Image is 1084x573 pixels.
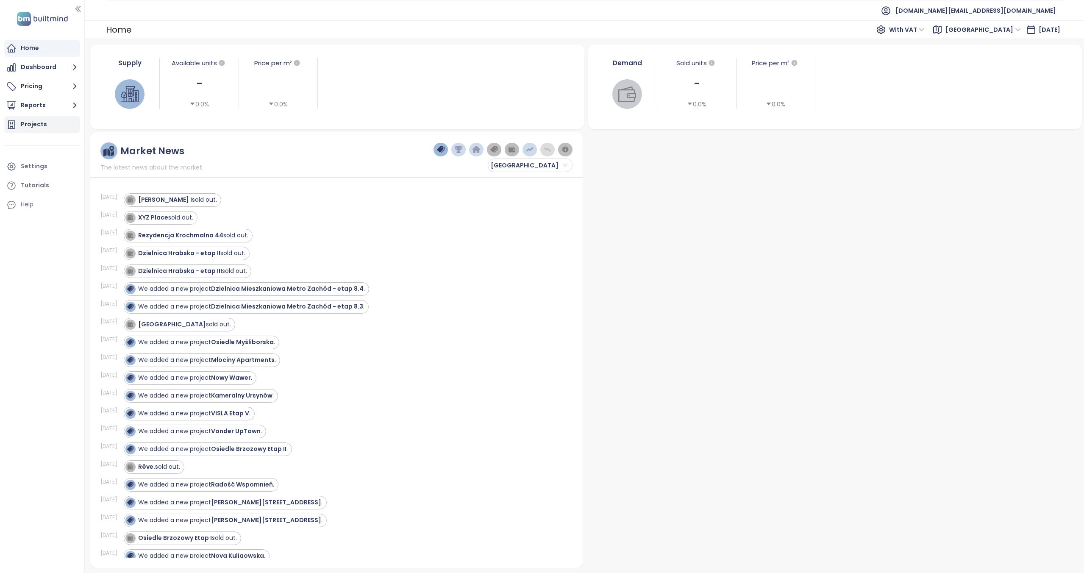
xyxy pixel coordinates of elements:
[138,427,262,436] div: We added a new project .
[766,100,785,109] div: 0.0%
[4,158,80,175] a: Settings
[127,268,133,274] img: icon
[127,375,133,381] img: icon
[889,23,925,36] span: With VAT
[211,356,275,364] strong: Młociny Apartments
[138,373,252,382] div: We added a new project .
[100,531,122,539] div: [DATE]
[138,534,237,542] div: sold out.
[127,517,133,523] img: icon
[138,231,223,239] strong: Rezydencja Krochmalna 44
[211,284,364,293] strong: Dzielnica Mieszkaniowa Metro Zachód - etap 8.4
[138,551,265,560] div: We added a new project .
[127,499,133,505] img: icon
[138,267,222,275] strong: Dzielnica Hrabska - etap III
[211,516,321,524] strong: [PERSON_NAME][STREET_ADDRESS]
[561,146,569,153] img: information-circle.png
[741,58,811,68] div: Price per m²
[127,286,133,292] img: icon
[268,101,274,107] span: caret-down
[662,58,731,68] div: Sold units
[138,320,206,328] strong: [GEOGRAPHIC_DATA]
[687,100,706,109] div: 0.0%
[164,75,234,92] div: -
[100,407,122,414] div: [DATE]
[100,318,122,325] div: [DATE]
[211,498,321,506] strong: [PERSON_NAME][STREET_ADDRESS]
[21,43,39,53] div: Home
[100,496,122,503] div: [DATE]
[120,146,184,156] div: Market News
[526,146,534,153] img: price-increases.png
[138,249,220,257] strong: Dzielnica Hrabska - etap II
[100,371,122,379] div: [DATE]
[100,229,122,236] div: [DATE]
[211,551,264,560] strong: Nova Kuligowska
[127,303,133,309] img: icon
[127,464,133,470] img: icon
[127,250,133,256] img: icon
[138,480,274,489] div: We added a new project .
[127,392,133,398] img: icon
[211,338,274,346] strong: Osiedle Myśliborska
[138,462,155,471] strong: Rêve.
[189,100,209,109] div: 0.0%
[138,213,193,222] div: sold out.
[127,197,133,203] img: icon
[138,195,192,204] strong: [PERSON_NAME] I
[121,85,139,103] img: house
[138,213,168,222] strong: XYZ Place
[127,232,133,238] img: icon
[687,101,693,107] span: caret-down
[100,442,122,450] div: [DATE]
[508,146,516,153] img: wallet-dark-grey.png
[127,446,133,452] img: icon
[100,300,122,308] div: [DATE]
[4,78,80,95] button: Pricing
[100,478,122,486] div: [DATE]
[211,373,251,382] strong: Nowy Wawer
[127,357,133,363] img: icon
[138,320,231,329] div: sold out.
[138,409,250,418] div: We added a new project .
[100,514,122,521] div: [DATE]
[100,264,122,272] div: [DATE]
[138,356,276,364] div: We added a new project .
[100,282,122,290] div: [DATE]
[138,284,365,293] div: We added a new project .
[4,59,80,76] button: Dashboard
[100,425,122,432] div: [DATE]
[211,427,261,435] strong: Vonder UpTown
[21,199,33,210] div: Help
[544,146,551,153] img: price-decreases.png
[100,193,122,201] div: [DATE]
[100,460,122,468] div: [DATE]
[4,177,80,194] a: Tutorials
[21,161,47,172] div: Settings
[127,428,133,434] img: icon
[662,75,731,92] div: -
[268,100,288,109] div: 0.0%
[100,336,122,343] div: [DATE]
[127,410,133,416] img: icon
[211,480,273,489] strong: Radość Wspomnień
[211,391,272,400] strong: Kameralny Ursynów
[4,40,80,57] a: Home
[127,553,133,559] img: icon
[491,159,567,172] span: Warszawa
[455,146,462,153] img: trophy-dark-blue.png
[473,146,480,153] img: home-dark-blue.png
[164,58,234,68] div: Available units
[945,23,1021,36] span: Warszawa
[618,85,636,103] img: wallet
[4,116,80,133] a: Projects
[127,535,133,541] img: icon
[100,353,122,361] div: [DATE]
[4,196,80,213] div: Help
[138,534,212,542] strong: Osiedle Brzozowy Etap I
[127,321,133,327] img: icon
[138,445,288,453] div: We added a new project .
[766,101,772,107] span: caret-down
[138,462,180,471] div: sold out.
[103,146,114,156] img: ruler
